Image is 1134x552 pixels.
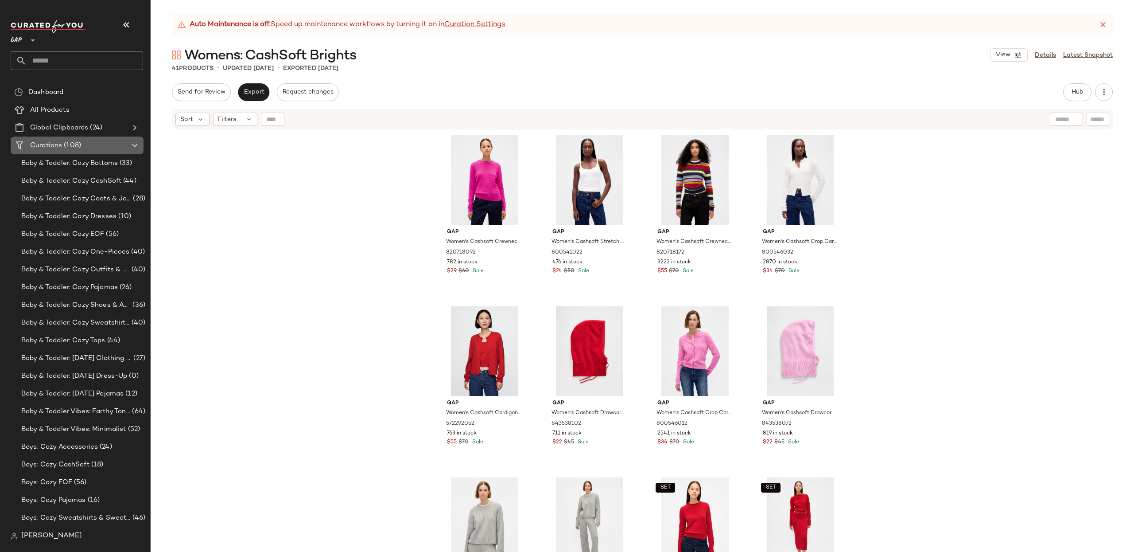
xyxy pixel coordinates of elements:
[223,64,274,73] p: updated [DATE]
[990,48,1028,62] button: View
[444,20,505,30] a: Curation Settings
[30,141,62,151] span: Curations
[545,306,634,396] img: cn60292266.jpg
[21,389,124,399] span: Baby & Toddler: [DATE] Pajamas
[21,194,131,204] span: Baby & Toddler: Cozy Coats & Jackets
[238,83,269,101] button: Export
[21,300,131,310] span: Baby & Toddler: Cozy Shoes & Accessories
[552,430,582,438] span: 711 in stock
[447,399,522,407] span: Gap
[762,249,793,257] span: 800546032
[650,306,739,396] img: cn60131205.jpg
[282,89,334,96] span: Request changes
[552,399,627,407] span: Gap
[283,64,338,73] p: Exported [DATE]
[551,420,581,428] span: 843538102
[660,485,671,491] span: SET
[21,176,121,186] span: Baby & Toddler: Cozy CashSoft
[995,51,1010,59] span: View
[657,267,667,275] span: $55
[243,89,264,96] span: Export
[21,336,105,346] span: Baby & Toddler: Cozy Tops
[1071,89,1084,96] span: Hub
[756,306,845,396] img: cn60292276.jpg
[552,228,627,236] span: Gap
[117,211,132,222] span: (10)
[669,438,680,446] span: $70
[217,63,219,74] span: •
[763,430,793,438] span: 819 in stock
[21,158,118,168] span: Baby & Toddler: Cozy Bottoms
[172,51,181,59] img: svg%3e
[89,460,104,470] span: (18)
[21,442,98,452] span: Boys: Cozy Accessories
[656,409,731,417] span: Women's Cashsoft Crop Cardigan by Gap Pretty Pink Size XS
[762,409,837,417] span: Women's Cashsoft Drawcord Hood by Gap Sugar Pink One Size
[132,353,145,364] span: (27)
[657,430,691,438] span: 2541 in stock
[564,267,575,275] span: $50
[446,409,521,417] span: Women's Cashsoft Cardigan by Gap Modern Red Size XS
[657,258,691,266] span: 3222 in stock
[763,399,838,407] span: Gap
[471,268,484,274] span: Sale
[21,318,130,328] span: Baby & Toddler: Cozy Sweatshirts & Sweatpants
[21,531,82,541] span: [PERSON_NAME]
[656,420,687,428] span: 800546012
[62,141,81,151] span: (108)
[763,258,797,266] span: 2870 in stock
[763,438,773,446] span: $22
[21,495,86,505] span: Boys: Cozy Pajamas
[118,158,132,168] span: (33)
[1063,83,1091,101] button: Hub
[657,438,668,446] span: $34
[86,495,100,505] span: (16)
[21,353,132,364] span: Baby & Toddler: [DATE] Clothing & Accessories
[447,430,477,438] span: 763 in stock
[669,267,679,275] span: $70
[440,306,529,396] img: cn56840027.jpg
[14,88,23,97] img: svg%3e
[775,267,785,275] span: $70
[11,20,86,33] img: cfy_white_logo.C9jOOHJF.svg
[277,63,280,74] span: •
[551,409,626,417] span: Women's Cashsoft Drawcord Hood by Gap Modern Red One Size
[440,135,529,225] img: cn60487202.jpg
[72,478,87,488] span: (56)
[787,268,800,274] span: Sale
[1035,51,1056,60] a: Details
[765,485,776,491] span: SET
[552,267,562,275] span: $24
[650,135,739,225] img: cn60603706.jpg
[11,532,18,540] img: svg%3e
[446,420,474,428] span: 572292052
[545,135,634,225] img: cn60197339.jpg
[98,442,112,452] span: (24)
[131,194,145,204] span: (28)
[21,282,118,293] span: Baby & Toddler: Cozy Pajamas
[458,267,469,275] span: $60
[657,228,732,236] span: Gap
[762,420,792,428] span: 843538072
[130,265,145,275] span: (40)
[681,439,694,445] span: Sale
[104,229,119,239] span: (56)
[21,460,89,470] span: Boys: Cozy CashSoft
[551,249,583,257] span: 800541022
[656,238,731,246] span: Women's Cashsoft Crewneck Sweater by Gap Multi Color Happy Stripe Size XS
[763,228,838,236] span: Gap
[118,282,132,293] span: (26)
[218,115,236,124] span: Filters
[1063,51,1113,60] a: Latest Snapshot
[131,300,145,310] span: (36)
[21,407,130,417] span: Baby & Toddler Vibes: Earthy Tones
[88,123,102,133] span: (24)
[131,513,145,523] span: (46)
[21,247,129,257] span: Baby & Toddler: Cozy One-Pieces
[126,424,140,435] span: (52)
[762,238,837,246] span: Women's Cashsoft Crop Cardigan by Gap Ivory Beige Frost Tall Size L
[21,424,126,435] span: Baby & Toddler Vibes: Minimalist
[177,20,505,30] div: Speed up maintenance workflows by turning it on in
[177,89,225,96] span: Send for Review
[552,438,562,446] span: $22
